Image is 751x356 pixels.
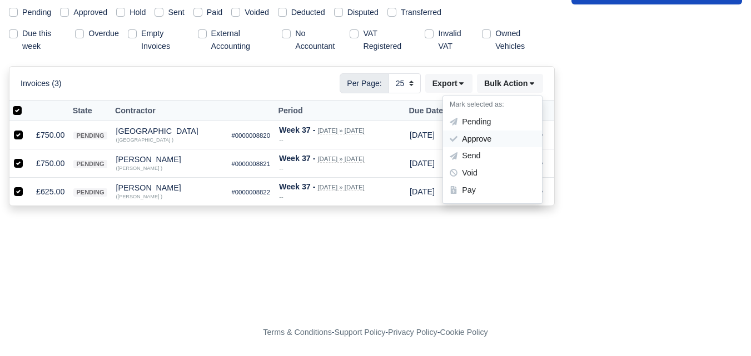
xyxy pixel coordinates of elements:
strong: Week 37 - [279,182,315,191]
small: [DATE] » [DATE] [317,156,364,163]
label: Sent [168,6,184,19]
label: Due this week [22,27,66,53]
label: No Accountant [295,27,341,53]
span: 1 week from now [410,131,435,139]
label: Voided [245,6,269,19]
th: State [69,101,111,121]
label: Deducted [291,6,325,19]
label: Pending [22,6,51,19]
i: -- [279,137,284,143]
th: Due Date [405,101,462,121]
label: Disputed [347,6,379,19]
label: Invalid VAT [438,27,473,53]
span: pending [73,188,107,197]
label: Approved [73,6,107,19]
td: £750.00 [32,121,69,149]
small: [DATE] » [DATE] [317,184,364,191]
small: #0000008821 [231,161,270,167]
small: #0000008820 [231,132,270,139]
span: pending [73,160,107,168]
small: ([PERSON_NAME] ) [116,194,163,199]
label: Owned Vehicles [495,27,546,53]
div: Pay [443,182,542,199]
iframe: Chat Widget [695,303,751,356]
h6: Invoices (3) [21,79,62,88]
span: Per Page: [340,73,389,93]
label: Hold [130,6,146,19]
div: Approve [443,131,542,148]
span: 1 week from now [410,187,435,196]
i: -- [279,193,284,200]
div: - - - [59,326,693,339]
label: External Accounting [211,27,273,53]
a: Privacy Policy [388,328,437,337]
div: Pending [443,113,542,131]
button: Bulk Action [477,74,543,93]
a: Cookie Policy [440,328,488,337]
span: 1 week from now [410,159,435,168]
div: [PERSON_NAME] [116,184,223,192]
th: Period [275,101,405,121]
th: Contractor [112,101,227,121]
strong: Week 37 - [279,126,315,134]
small: [DATE] » [DATE] [317,127,364,134]
span: pending [73,132,107,140]
label: Empty Invoices [141,27,189,53]
div: Export [425,74,477,93]
i: -- [279,165,284,172]
label: Paid [207,6,223,19]
strong: Week 37 - [279,154,315,163]
td: £750.00 [32,149,69,178]
small: ([PERSON_NAME] ) [116,166,163,171]
td: £625.00 [32,178,69,206]
label: Overdue [88,27,119,40]
div: Send [443,148,542,165]
label: VAT Registered [363,27,411,53]
div: [GEOGRAPHIC_DATA] [116,127,223,135]
small: ([GEOGRAPHIC_DATA] ) [116,137,173,143]
small: #0000008822 [231,189,270,195]
button: Export [425,74,473,93]
a: Terms & Conditions [263,328,331,337]
a: Support Policy [335,328,386,337]
label: Transferred [401,6,441,19]
h6: Mark selected as: [443,96,542,113]
div: Void [443,164,542,182]
div: [PERSON_NAME] [116,156,223,163]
